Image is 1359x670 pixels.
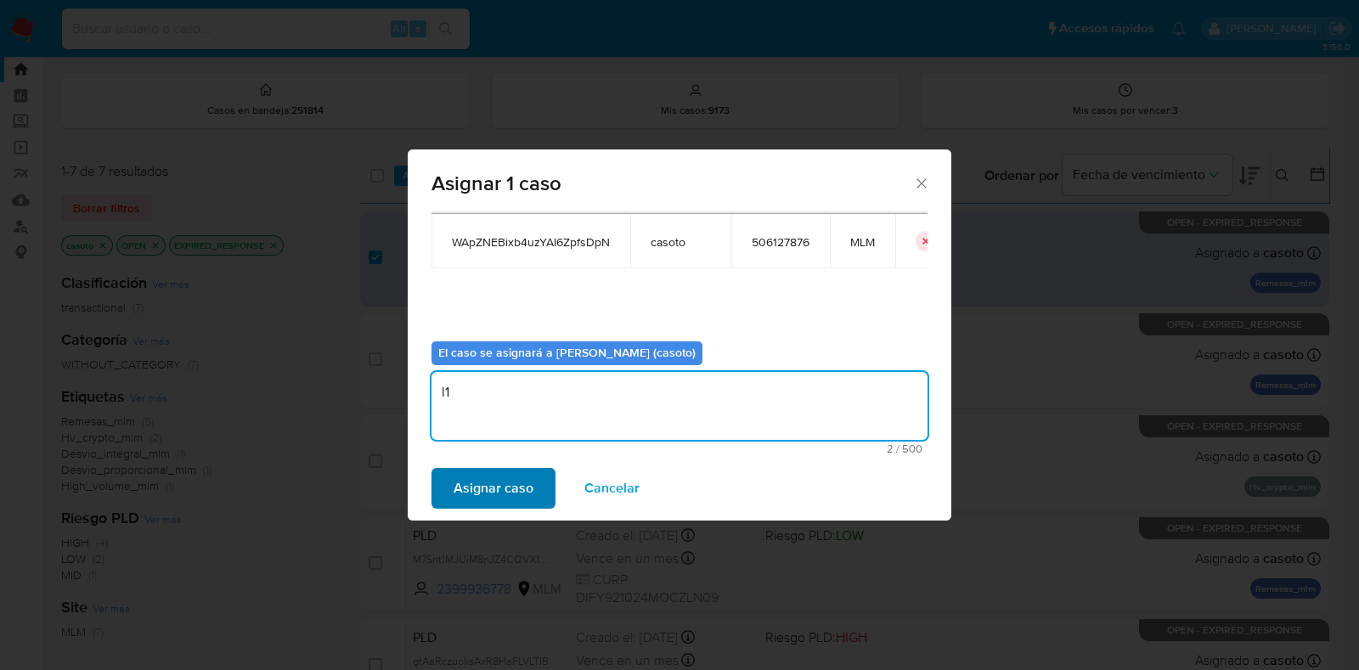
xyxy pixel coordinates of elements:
[437,443,922,454] span: Máximo 500 caracteres
[916,231,936,251] button: icon-button
[454,470,533,507] span: Asignar caso
[431,468,555,509] button: Asignar caso
[913,175,928,190] button: Cerrar ventana
[752,234,809,250] span: 506127876
[562,468,662,509] button: Cancelar
[452,234,610,250] span: WApZNEBixb4uzYAI6ZpfsDpN
[584,470,640,507] span: Cancelar
[438,344,696,361] b: El caso se asignará a [PERSON_NAME] (casoto)
[651,234,711,250] span: casoto
[431,372,928,440] textarea: l1
[850,234,875,250] span: MLM
[408,149,951,521] div: assign-modal
[431,173,913,194] span: Asignar 1 caso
